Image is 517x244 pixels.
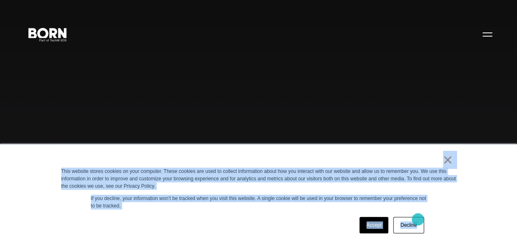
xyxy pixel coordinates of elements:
p: If you decline, your information won’t be tracked when you visit this website. A single cookie wi... [91,195,427,209]
div: This website stores cookies on your computer. These cookies are used to collect information about... [61,168,456,190]
a: × [443,156,453,163]
a: Accept [359,217,389,233]
a: Decline [393,217,424,233]
button: Open [478,25,497,43]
